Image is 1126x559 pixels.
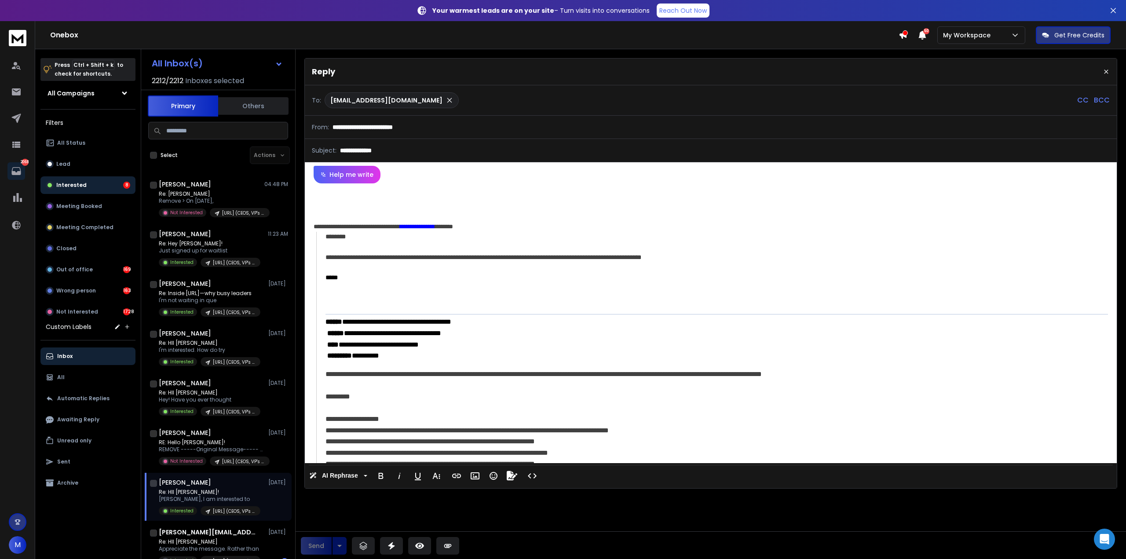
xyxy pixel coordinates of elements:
[9,30,26,46] img: logo
[170,259,194,266] p: Interested
[57,479,78,486] p: Archive
[55,61,123,78] p: Press to check for shortcuts.
[123,266,130,273] div: 169
[56,245,77,252] p: Closed
[56,161,70,168] p: Lead
[943,31,994,40] p: My Workspace
[268,280,288,287] p: [DATE]
[159,538,260,545] p: Re: HII [PERSON_NAME]
[123,182,130,189] div: 8
[467,467,483,485] button: Insert Image (Ctrl+P)
[170,458,203,464] p: Not Interested
[524,467,541,485] button: Code View
[213,309,255,316] p: [URL] (CEOS, VP's [GEOGRAPHIC_DATA])
[48,89,95,98] h1: All Campaigns
[659,6,707,15] p: Reach Out Now
[9,536,26,554] button: M
[657,4,709,18] a: Reach Out Now
[213,508,255,515] p: [URL] (CEOS, VP's [GEOGRAPHIC_DATA])
[170,508,194,514] p: Interested
[40,197,135,215] button: Meeting Booked
[432,6,554,15] strong: Your warmest leads are on your site
[159,290,260,297] p: Re: Inside [URL]—why busy leaders
[159,197,264,205] p: Remove > On [DATE],
[40,347,135,365] button: Inbox
[1054,31,1104,40] p: Get Free Credits
[40,219,135,236] button: Meeting Completed
[56,182,87,189] p: Interested
[448,467,465,485] button: Insert Link (Ctrl+K)
[148,95,218,117] button: Primary
[159,428,211,437] h1: [PERSON_NAME]
[218,96,289,116] button: Others
[159,528,256,537] h1: [PERSON_NAME][EMAIL_ADDRESS][DOMAIN_NAME]
[1036,26,1111,44] button: Get Free Credits
[7,162,25,180] a: 2068
[152,59,203,68] h1: All Inbox(s)
[161,152,178,159] label: Select
[159,347,260,354] p: I'm interested. How do try
[145,55,290,72] button: All Inbox(s)
[213,409,255,415] p: [URL] (CEOS, VP's [GEOGRAPHIC_DATA])
[22,159,29,166] p: 2068
[40,84,135,102] button: All Campaigns
[373,467,389,485] button: Bold (Ctrl+B)
[57,458,70,465] p: Sent
[40,261,135,278] button: Out of office169
[57,395,110,402] p: Automatic Replies
[56,287,96,294] p: Wrong person
[46,322,91,331] h3: Custom Labels
[40,134,135,152] button: All Status
[159,180,211,189] h1: [PERSON_NAME]
[485,467,502,485] button: Emoticons
[314,166,380,183] button: Help me write
[1094,529,1115,550] div: Open Intercom Messenger
[330,96,442,105] p: [EMAIL_ADDRESS][DOMAIN_NAME]
[40,390,135,407] button: Automatic Replies
[504,467,520,485] button: Signature
[152,76,183,86] span: 2212 / 2212
[159,446,264,453] p: REMOVE -----Original Message----- From: [PERSON_NAME]
[1094,95,1110,106] p: BCC
[268,479,288,486] p: [DATE]
[312,146,336,155] p: Subject:
[159,389,260,396] p: Re: HII [PERSON_NAME]
[40,303,135,321] button: Not Interested1728
[40,155,135,173] button: Lead
[159,439,264,446] p: RE: Hello [PERSON_NAME]!
[1077,95,1089,106] p: CC
[170,309,194,315] p: Interested
[170,408,194,415] p: Interested
[159,190,264,197] p: Re: [PERSON_NAME]
[170,358,194,365] p: Interested
[312,123,329,132] p: From:
[56,224,113,231] p: Meeting Completed
[57,416,99,423] p: Awaiting Reply
[268,230,288,237] p: 11:23 AM
[159,545,260,552] p: Appreciate the message. Rather than
[57,374,65,381] p: All
[57,353,73,360] p: Inbox
[159,230,211,238] h1: [PERSON_NAME]
[213,359,255,365] p: [URL] (CEOS, VP's [GEOGRAPHIC_DATA])
[50,30,899,40] h1: Onebox
[159,478,211,487] h1: [PERSON_NAME]
[159,329,211,338] h1: [PERSON_NAME]
[159,240,260,247] p: Re: Hey [PERSON_NAME]!
[923,28,929,34] span: 50
[312,96,321,105] p: To:
[409,467,426,485] button: Underline (Ctrl+U)
[268,380,288,387] p: [DATE]
[56,203,102,210] p: Meeting Booked
[57,139,85,146] p: All Status
[222,210,264,216] p: [URL] (CEOS, VP's [GEOGRAPHIC_DATA])
[428,467,445,485] button: More Text
[72,60,115,70] span: Ctrl + Shift + k
[159,489,260,496] p: Re: HII [PERSON_NAME]!
[268,429,288,436] p: [DATE]
[264,181,288,188] p: 04:48 PM
[268,529,288,536] p: [DATE]
[159,279,211,288] h1: [PERSON_NAME]
[40,117,135,129] h3: Filters
[222,458,264,465] p: [URL] (CEOS, VP's [GEOGRAPHIC_DATA])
